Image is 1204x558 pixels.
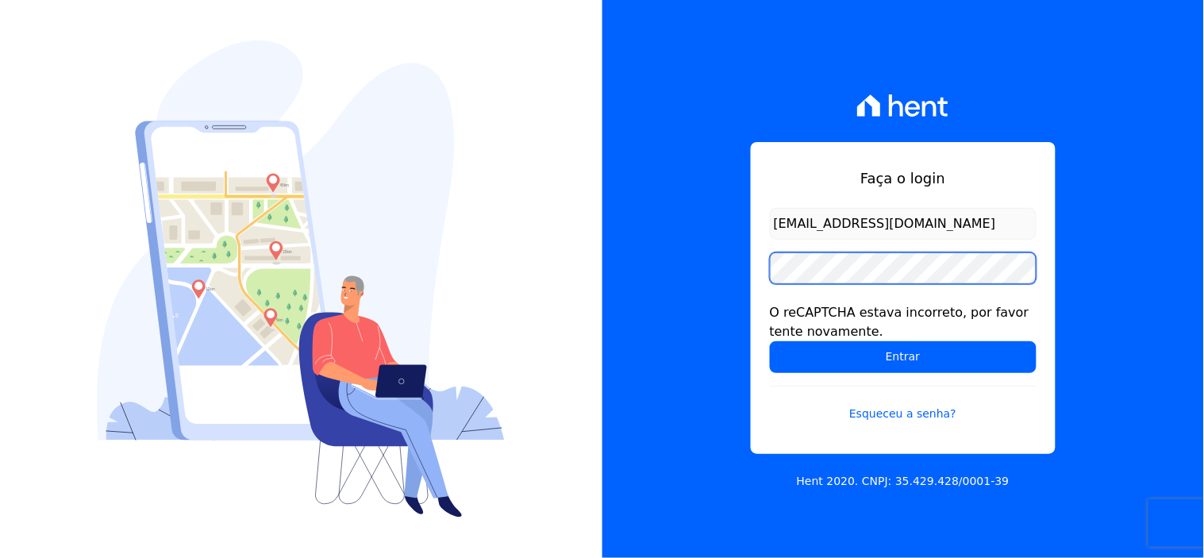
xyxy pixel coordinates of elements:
input: Email [770,208,1037,240]
p: Hent 2020. CNPJ: 35.429.428/0001-39 [797,473,1010,490]
img: Login [97,40,505,518]
input: Entrar [770,341,1037,373]
a: Esqueceu a senha? [770,386,1037,422]
h1: Faça o login [770,167,1037,189]
div: O reCAPTCHA estava incorreto, por favor tente novamente. [770,303,1037,341]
